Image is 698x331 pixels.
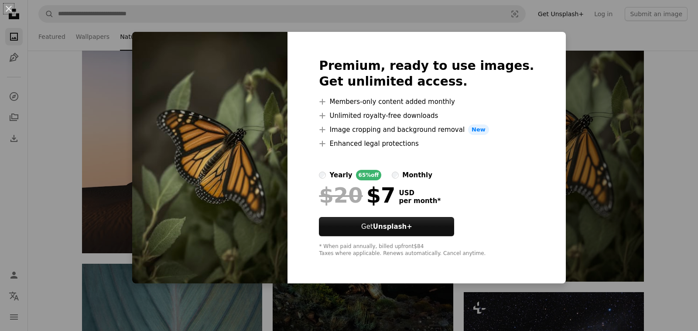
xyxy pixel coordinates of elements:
[402,170,432,180] div: monthly
[392,172,399,179] input: monthly
[132,32,287,283] img: premium_photo-1678483692858-d9ca6e9c67f9
[399,189,441,197] span: USD
[319,97,534,107] li: Members-only content added monthly
[319,172,326,179] input: yearly65%off
[319,110,534,121] li: Unlimited royalty-free downloads
[399,197,441,205] span: per month *
[319,124,534,135] li: Image cropping and background removal
[319,243,534,257] div: * When paid annually, billed upfront $84 Taxes where applicable. Renews automatically. Cancel any...
[319,184,363,207] span: $20
[373,223,412,231] strong: Unsplash+
[319,184,395,207] div: $7
[319,138,534,149] li: Enhanced legal protections
[468,124,489,135] span: New
[356,170,382,180] div: 65% off
[319,217,454,236] button: GetUnsplash+
[319,58,534,90] h2: Premium, ready to use images. Get unlimited access.
[329,170,352,180] div: yearly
